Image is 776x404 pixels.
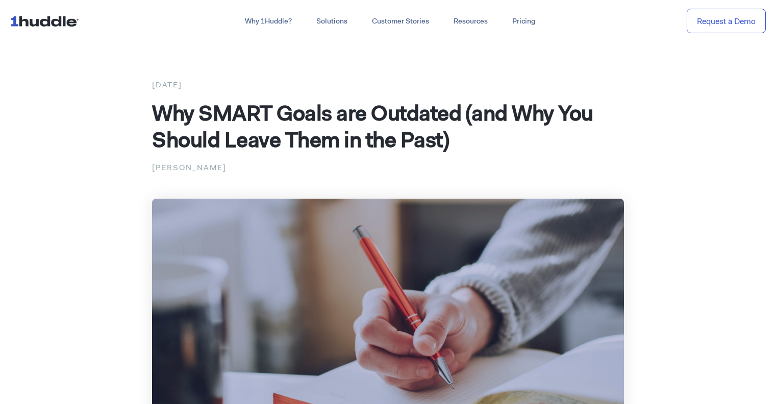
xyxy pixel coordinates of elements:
p: [PERSON_NAME] [152,161,624,174]
span: Why SMART Goals are Outdated (and Why You Should Leave Them in the Past) [152,99,593,154]
a: Resources [441,12,500,31]
img: ... [10,11,83,31]
a: Solutions [304,12,360,31]
a: Customer Stories [360,12,441,31]
a: Request a Demo [687,9,766,34]
a: Pricing [500,12,547,31]
div: [DATE] [152,78,624,91]
a: Why 1Huddle? [233,12,304,31]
